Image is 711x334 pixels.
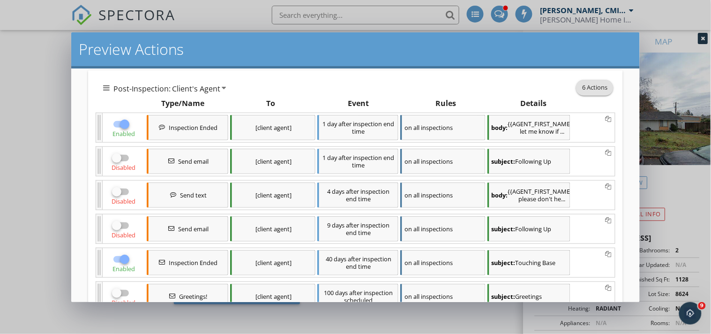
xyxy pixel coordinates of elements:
span: Send email [178,225,209,233]
div: Following Up [487,149,571,174]
div: [client agent] [230,250,315,275]
span: Send email [178,158,209,165]
span: Enabled [112,129,135,138]
div: To [227,98,314,109]
span: Inspection Ended [169,259,217,266]
div: [client agent] [230,284,315,309]
div: on all inspections [400,149,486,174]
strong: subject: [492,158,516,165]
div: Type/Name [139,98,227,109]
div: Details [490,98,577,109]
div: [client agent] [230,182,315,208]
span: Enabled [112,265,135,273]
div: 9 days after inspection end time [317,216,399,242]
strong: body: [492,124,508,131]
h2: Preview Actions [79,40,633,59]
div: 100 days after inspection scheduled [317,284,399,309]
span: Send text [180,191,207,199]
div: [client agent] [230,149,315,174]
div: 4 days after inspection end time [317,182,399,208]
div: on all inspections [400,182,486,208]
div: 1 day after inspection end time [317,149,399,174]
span: Disabled [112,197,136,205]
div: Event [314,98,402,109]
span: Inspection Ended [169,124,217,131]
strong: subject: [492,259,516,266]
div: 40 days after inspection end time [317,250,399,275]
span: Greetings! [179,293,207,300]
strong: subject: [492,225,516,233]
strong: subject: [492,293,516,300]
div: Greetings [487,284,571,309]
div: 1 day after inspection end time [317,115,399,140]
div: Touching Base [487,250,571,275]
span: Post-Inspection: Client's Agent [113,83,221,94]
div: Following Up [487,216,571,242]
div: [client agent] [230,115,315,140]
div: on all inspections [400,115,486,140]
span: 6 Actions [576,80,613,95]
iframe: Intercom live chat [679,302,702,325]
div: {{AGENT_FIRST_NAME}}, let me know if you have any follow-up questions about the inspection at {{A... [487,115,571,140]
div: [client agent] [230,216,315,242]
span: Disabled [112,231,136,239]
strong: body: [492,191,508,199]
div: {{AGENT_FIRST_NAME}}, please don't hesitate to let us know if there are any questions regarding {... [487,182,571,208]
div: Rules [402,98,490,109]
span: Disabled [112,163,136,172]
div: on all inspections [400,216,486,242]
span: 9 [698,302,706,310]
div: on all inspections [400,284,486,309]
div: on all inspections [400,250,486,275]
